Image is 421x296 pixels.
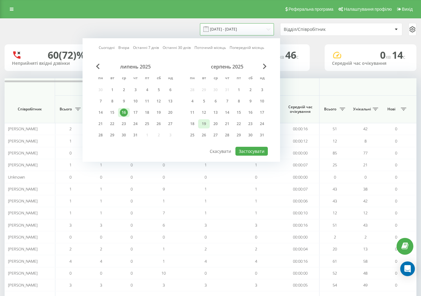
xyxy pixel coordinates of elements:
[255,162,257,168] span: 1
[233,97,245,106] div: пт 8 серп 2025 р.
[233,108,245,117] div: пт 15 серп 2025 р.
[96,64,100,69] span: Previous Month
[364,138,367,144] span: 8
[119,74,128,83] abbr: середа
[246,97,254,105] div: 9
[212,97,220,105] div: 6
[153,108,164,117] div: сб 19 лип 2025 р.
[333,198,337,204] span: 43
[256,85,268,94] div: нд 3 серп 2025 р.
[106,97,118,106] div: вт 8 лип 2025 р.
[8,246,38,252] span: [PERSON_NAME]
[108,86,116,94] div: 1
[198,131,210,140] div: вт 26 серп 2025 р.
[395,258,397,264] span: 0
[333,222,337,228] span: 51
[255,198,257,204] span: 1
[186,119,198,128] div: пн 18 серп 2025 р.
[206,147,235,156] button: Скасувати
[233,131,245,140] div: пт 29 серп 2025 р.
[363,186,367,192] span: 38
[164,97,176,106] div: нд 13 лип 2025 р.
[96,74,105,83] abbr: понеділок
[212,109,220,117] div: 13
[163,45,191,50] a: Останні 30 днів
[97,131,105,139] div: 28
[233,85,245,94] div: пт 1 серп 2025 р.
[245,119,256,128] div: сб 23 серп 2025 р.
[118,119,130,128] div: ср 23 лип 2025 р.
[95,64,176,70] div: липень 2025
[8,198,38,204] span: [PERSON_NAME]
[281,195,319,207] td: 00:00:06
[332,61,409,66] div: Середній час очікування
[69,270,72,276] span: 0
[143,86,151,94] div: 4
[8,150,38,156] span: [PERSON_NAME]
[100,222,102,228] span: 3
[258,109,266,117] div: 17
[333,150,337,156] span: 85
[155,97,163,105] div: 12
[131,198,133,204] span: 0
[323,107,338,112] span: Всього
[131,210,133,216] span: 0
[58,107,73,112] span: Всього
[279,54,285,60] span: хв
[100,174,102,180] span: 0
[256,108,268,117] div: нд 17 серп 2025 р.
[106,119,118,128] div: вт 22 лип 2025 р.
[163,198,165,204] span: 1
[333,186,337,192] span: 43
[141,97,153,106] div: пт 11 лип 2025 р.
[235,120,243,128] div: 22
[198,97,210,106] div: вт 5 серп 2025 р.
[163,186,165,192] span: 9
[364,174,367,180] span: 0
[200,120,208,128] div: 19
[131,109,139,117] div: 17
[246,74,255,83] abbr: субота
[130,131,141,140] div: чт 31 лип 2025 р.
[69,234,72,240] span: 0
[118,108,130,117] div: ср 16 лип 2025 р.
[166,86,174,94] div: 6
[198,108,210,117] div: вт 12 серп 2025 р.
[255,270,257,276] span: 0
[281,123,319,135] td: 00:00:16
[153,85,164,94] div: сб 5 лип 2025 р.
[155,120,163,128] div: 26
[188,74,197,83] abbr: понеділок
[395,246,397,252] span: 0
[106,85,118,94] div: вт 1 лип 2025 р.
[258,97,266,105] div: 10
[395,162,397,168] span: 0
[100,198,102,204] span: 1
[108,131,116,139] div: 29
[153,97,164,106] div: сб 12 лип 2025 р.
[131,174,133,180] span: 0
[223,120,231,128] div: 21
[8,174,25,180] span: Unknown
[205,174,207,180] span: 0
[255,234,257,240] span: 0
[392,48,405,61] span: 14
[120,109,128,117] div: 16
[210,131,221,140] div: ср 27 серп 2025 р.
[205,162,207,168] span: 1
[108,97,116,105] div: 8
[403,54,405,60] span: c
[106,131,118,140] div: вт 29 лип 2025 р.
[255,246,257,252] span: 2
[163,210,165,216] span: 7
[164,108,176,117] div: нд 20 лип 2025 р.
[221,108,233,117] div: чт 14 серп 2025 р.
[155,86,163,94] div: 5
[95,108,106,117] div: пн 14 лип 2025 р.
[131,270,133,276] span: 0
[163,174,165,180] span: 0
[334,174,336,180] span: 0
[281,183,319,195] td: 00:00:07
[256,97,268,106] div: нд 10 серп 2025 р.
[258,131,266,139] div: 31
